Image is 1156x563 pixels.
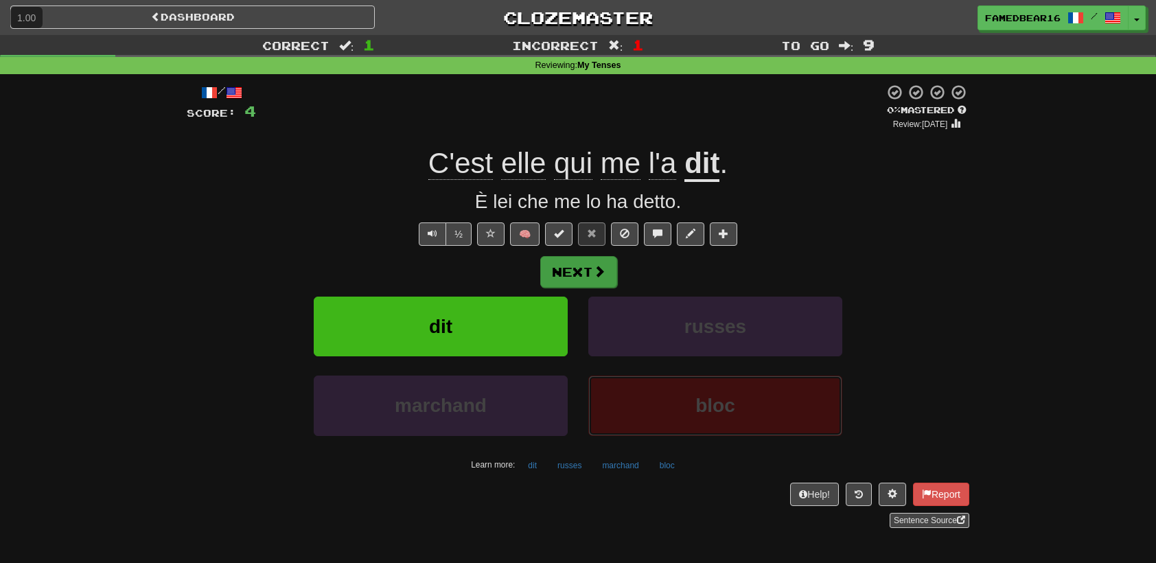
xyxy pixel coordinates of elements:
[985,12,1061,24] span: FamedBear16
[187,107,236,119] span: Score:
[588,376,842,435] button: bloc
[187,188,969,216] div: È lei che me lo ha detto.
[978,5,1129,30] a: FamedBear16 /
[863,36,875,53] span: 9
[790,483,839,506] button: Help!
[893,119,948,129] small: Review: [DATE]
[262,38,330,52] span: Correct
[395,5,760,30] a: Clozemaster
[550,455,589,476] button: russes
[644,222,671,246] button: Discuss sentence (alt+u)
[501,147,546,180] span: elle
[428,147,493,180] span: C'est
[510,222,540,246] button: 🧠
[695,395,735,416] span: bloc
[890,513,969,528] a: Sentence Source
[339,40,354,51] span: :
[1091,11,1098,21] span: /
[512,38,599,52] span: Incorrect
[554,147,592,180] span: qui
[649,147,677,180] span: l'a
[314,297,568,356] button: dit
[913,483,969,506] button: Report
[719,147,728,179] span: .
[684,147,719,182] u: dit
[419,222,446,246] button: Play sentence audio (ctl+space)
[363,36,375,53] span: 1
[578,222,605,246] button: Reset to 0% Mastered (alt+r)
[395,395,487,416] span: marchand
[632,36,644,53] span: 1
[594,455,646,476] button: marchand
[710,222,737,246] button: Add to collection (alt+a)
[429,316,452,337] span: dit
[477,222,505,246] button: Favorite sentence (alt+f)
[601,147,640,180] span: me
[887,104,901,115] span: 0 %
[652,455,682,476] button: bloc
[10,5,375,29] a: Dashboard
[684,316,746,337] span: russes
[244,102,256,119] span: 4
[608,40,623,51] span: :
[588,297,842,356] button: russes
[187,84,256,101] div: /
[781,38,829,52] span: To go
[677,222,704,246] button: Edit sentence (alt+d)
[314,376,568,435] button: marchand
[884,104,969,117] div: Mastered
[545,222,573,246] button: Set this sentence to 100% Mastered (alt+m)
[520,455,544,476] button: dit
[577,60,621,70] strong: My Tenses
[446,222,472,246] button: ½
[611,222,638,246] button: Ignore sentence (alt+i)
[846,483,872,506] button: Round history (alt+y)
[416,222,472,246] div: Text-to-speech controls
[471,460,515,470] small: Learn more:
[540,256,617,288] button: Next
[839,40,854,51] span: :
